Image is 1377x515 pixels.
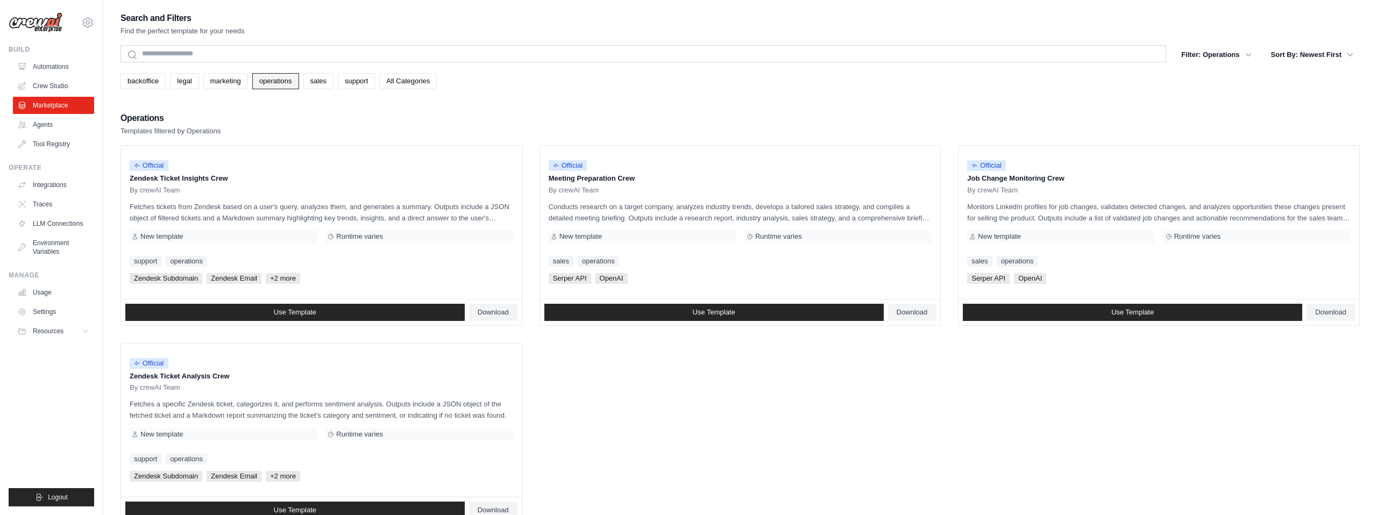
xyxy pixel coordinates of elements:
span: +2 more [266,273,300,284]
a: Settings [13,303,94,320]
a: sales [549,256,573,267]
span: Runtime varies [336,232,383,241]
a: Tool Registry [13,135,94,153]
span: OpenAI [1014,273,1046,284]
a: Traces [13,196,94,213]
span: Resources [33,327,63,335]
span: Download [478,506,509,514]
span: New template [140,430,183,439]
a: operations [997,256,1038,267]
a: sales [967,256,992,267]
span: By crewAI Team [967,186,1018,195]
span: Download [478,308,509,317]
span: Download [897,308,928,317]
a: legal [170,73,198,89]
p: Fetches tickets from Zendesk based on a user's query, analyzes them, and generates a summary. Out... [130,201,513,224]
span: Runtime varies [755,232,802,241]
span: Zendesk Email [207,471,261,482]
span: Official [130,160,168,171]
span: Use Template [1111,308,1154,317]
span: By crewAI Team [130,186,180,195]
button: Filter: Operations [1175,45,1258,65]
a: All Categories [379,73,437,89]
span: Runtime varies [336,430,383,439]
p: Zendesk Ticket Analysis Crew [130,371,513,382]
span: Logout [48,493,68,502]
a: operations [166,256,207,267]
button: Logout [9,488,94,506]
a: Use Template [544,304,884,321]
button: Sort By: Newest First [1265,45,1360,65]
a: operations [252,73,299,89]
div: Build [9,45,94,54]
span: Use Template [274,308,316,317]
button: Resources [13,323,94,340]
h2: Operations [120,111,221,126]
p: Conducts research on a target company, analyzes industry trends, develops a tailored sales strate... [549,201,932,224]
div: Manage [9,271,94,280]
a: Agents [13,116,94,133]
p: Meeting Preparation Crew [549,173,932,184]
span: Official [130,358,168,369]
span: Zendesk Email [207,273,261,284]
span: New template [140,232,183,241]
a: operations [578,256,619,267]
a: Automations [13,58,94,75]
span: Serper API [549,273,591,284]
a: sales [303,73,333,89]
a: support [338,73,375,89]
a: Use Template [125,304,465,321]
span: Download [1315,308,1346,317]
p: Job Change Monitoring Crew [967,173,1351,184]
span: New template [559,232,602,241]
a: operations [166,454,207,464]
span: Serper API [967,273,1010,284]
a: marketing [203,73,248,89]
a: Integrations [13,176,94,194]
p: Fetches a specific Zendesk ticket, categorizes it, and performs sentiment analysis. Outputs inclu... [130,398,513,421]
a: Marketplace [13,97,94,114]
a: support [130,454,161,464]
a: Use Template [963,304,1302,321]
div: Operate [9,163,94,172]
span: Official [967,160,1006,171]
span: Official [549,160,587,171]
span: By crewAI Team [549,186,599,195]
a: Usage [13,284,94,301]
p: Monitors LinkedIn profiles for job changes, validates detected changes, and analyzes opportunitie... [967,201,1351,224]
span: Runtime varies [1174,232,1221,241]
a: Download [469,304,517,321]
span: Zendesk Subdomain [130,273,202,284]
span: Zendesk Subdomain [130,471,202,482]
span: Use Template [274,506,316,514]
a: Download [888,304,936,321]
a: support [130,256,161,267]
img: Logo [9,12,62,33]
p: Find the perfect template for your needs [120,26,245,37]
span: By crewAI Team [130,383,180,392]
a: backoffice [120,73,166,89]
a: Download [1307,304,1355,321]
p: Zendesk Ticket Insights Crew [130,173,513,184]
a: Environment Variables [13,234,94,260]
span: New template [978,232,1020,241]
a: Crew Studio [13,77,94,95]
p: Templates filtered by Operations [120,126,221,137]
a: LLM Connections [13,215,94,232]
span: OpenAI [595,273,628,284]
span: Use Template [692,308,735,317]
span: +2 more [266,471,300,482]
h2: Search and Filters [120,11,245,26]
